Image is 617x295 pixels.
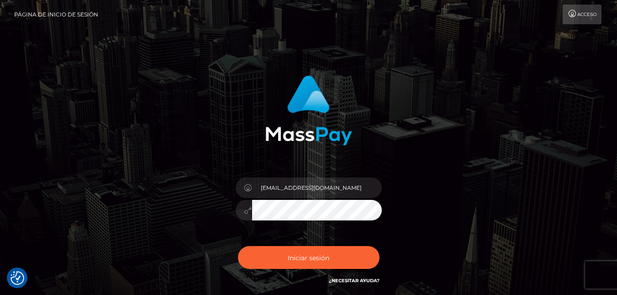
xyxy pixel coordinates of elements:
[288,253,329,262] font: Iniciar sesión
[238,246,380,269] button: Iniciar sesión
[563,5,601,24] a: Acceso
[14,5,98,24] a: Página de inicio de sesión
[11,271,24,285] button: Consent Preferences
[14,11,98,18] font: Página de inicio de sesión
[329,278,380,284] a: ¿Necesitar ayuda?
[252,177,382,198] input: Nombre de usuario...
[265,75,352,145] img: Inicio de sesión en MassPay
[577,11,596,17] font: Acceso
[11,271,24,285] img: Revisit consent button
